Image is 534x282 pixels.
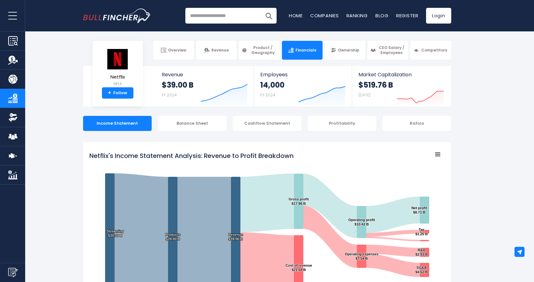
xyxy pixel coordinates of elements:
div: Profitability [308,116,376,131]
text: R&D $2.93 B [415,248,428,256]
a: Product / Geography [239,41,279,60]
text: Cost of revenue $21.04 B [285,263,312,272]
small: NFLX [107,81,129,87]
text: Streaming $39.00 B [106,229,124,237]
a: Register [396,12,419,19]
img: Bullfincher logo [83,8,151,23]
a: Ranking [346,12,368,19]
span: Ownership [338,48,359,53]
span: Financials [295,48,316,53]
div: Ratios [383,116,451,131]
a: Netflix NFLX [106,48,129,88]
div: Income Statement [83,116,152,131]
text: Gross profit $17.96 B [289,197,309,205]
span: Revenue [211,48,229,53]
text: Products $39.00 B [165,233,181,241]
a: Overview [153,41,194,60]
button: Search [261,8,277,24]
text: Net profit $8.71 B [411,206,427,214]
span: CEO Salary / Employees [378,45,405,55]
text: Revenue $39.00 B [228,233,243,241]
tspan: Netflix's Income Statement Analysis: Revenue to Profit Breakdown [89,151,294,160]
text: Operating profit $10.42 B [348,218,375,226]
text: Operating expenses $7.54 B [345,252,378,260]
a: Blog [375,12,389,19]
span: Overview [168,48,186,53]
a: Revenue [196,41,237,60]
a: Login [426,8,451,24]
span: Revenue [162,72,248,78]
span: Product / Geography [249,45,277,55]
div: Cashflow Statement [233,116,301,131]
strong: + [108,90,111,96]
small: FY 2024 [260,92,275,98]
small: [DATE] [358,92,370,98]
a: Employees 14,000 FY 2024 [254,66,352,106]
small: FY 2024 [162,92,177,98]
a: Companies [310,12,339,19]
div: Balance Sheet [158,116,227,131]
img: Ownership [8,113,18,122]
a: Home [289,12,303,19]
strong: $519.76 B [358,80,393,90]
a: Revenue $39.00 B FY 2024 [155,66,254,106]
strong: $39.00 B [162,80,194,90]
text: Tax $1.25 B [415,228,428,236]
a: Go to homepage [83,8,151,23]
a: Ownership [325,41,365,60]
span: Netflix [107,74,129,80]
a: CEO Salary / Employees [368,41,408,60]
span: Employees [260,72,346,78]
a: Market Capitalization $519.76 B [DATE] [352,66,450,106]
strong: 14,000 [260,80,284,90]
a: +Follow [102,87,133,99]
span: Competitors [421,48,447,53]
a: Financials [282,41,323,60]
a: Competitors [410,41,451,60]
span: Market Capitalization [358,72,444,78]
text: SG&A $4.62 B [415,266,428,274]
